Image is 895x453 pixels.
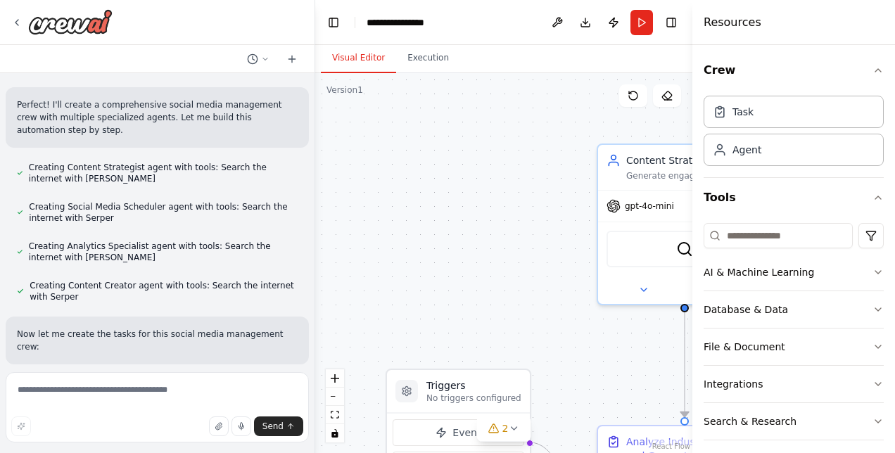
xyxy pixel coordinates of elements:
[452,426,481,440] span: Event
[676,241,693,257] img: SerperDevTool
[704,265,814,279] div: AI & Machine Learning
[28,9,113,34] img: Logo
[30,280,298,302] span: Creating Content Creator agent with tools: Search the internet with Serper
[704,340,785,354] div: File & Document
[704,254,884,291] button: AI & Machine Learning
[17,98,298,136] p: Perfect! I'll create a comprehensive social media management crew with multiple specialized agent...
[426,393,521,404] p: No triggers configured
[704,403,884,440] button: Search & Research
[209,416,229,436] button: Upload files
[732,105,754,119] div: Task
[732,143,761,157] div: Agent
[11,416,31,436] button: Improve this prompt
[626,170,763,181] div: Generate engaging content ideas and strategies based on trending topics in the {industry} industr...
[652,442,690,450] a: React Flow attribution
[262,421,284,432] span: Send
[326,406,344,424] button: fit view
[393,419,524,446] button: Event
[426,378,521,393] h3: Triggers
[321,44,396,73] button: Visual Editor
[326,84,363,96] div: Version 1
[241,51,275,68] button: Switch to previous chat
[686,281,766,298] button: Open in side panel
[29,241,298,263] span: Creating Analytics Specialist agent with tools: Search the internet with [PERSON_NAME]
[704,366,884,402] button: Integrations
[678,312,692,417] g: Edge from d05fd83c-5202-4fb6-aefa-d1853be0ca46 to 39661200-b4eb-479a-92bd-53e35d405555
[704,377,763,391] div: Integrations
[625,200,674,212] span: gpt-4o-mini
[704,178,884,217] button: Tools
[29,201,298,224] span: Creating Social Media Scheduler agent with tools: Search the internet with Serper
[704,414,796,428] div: Search & Research
[597,143,773,305] div: Content StrategistGenerate engaging content ideas and strategies based on trending topics in the ...
[326,369,344,388] button: zoom in
[254,416,303,436] button: Send
[324,13,343,32] button: Hide left sidebar
[326,388,344,406] button: zoom out
[326,424,344,442] button: toggle interactivity
[704,302,788,317] div: Database & Data
[326,369,344,442] div: React Flow controls
[704,51,884,90] button: Crew
[704,328,884,365] button: File & Document
[29,162,298,184] span: Creating Content Strategist agent with tools: Search the internet with [PERSON_NAME]
[704,291,884,328] button: Database & Data
[281,51,303,68] button: Start a new chat
[231,416,251,436] button: Click to speak your automation idea
[396,44,460,73] button: Execution
[367,15,437,30] nav: breadcrumb
[626,153,763,167] div: Content Strategist
[661,13,681,32] button: Hide right sidebar
[704,90,884,177] div: Crew
[477,416,531,442] button: 2
[17,328,298,353] p: Now let me create the tasks for this social media management crew:
[502,421,509,435] span: 2
[704,14,761,31] h4: Resources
